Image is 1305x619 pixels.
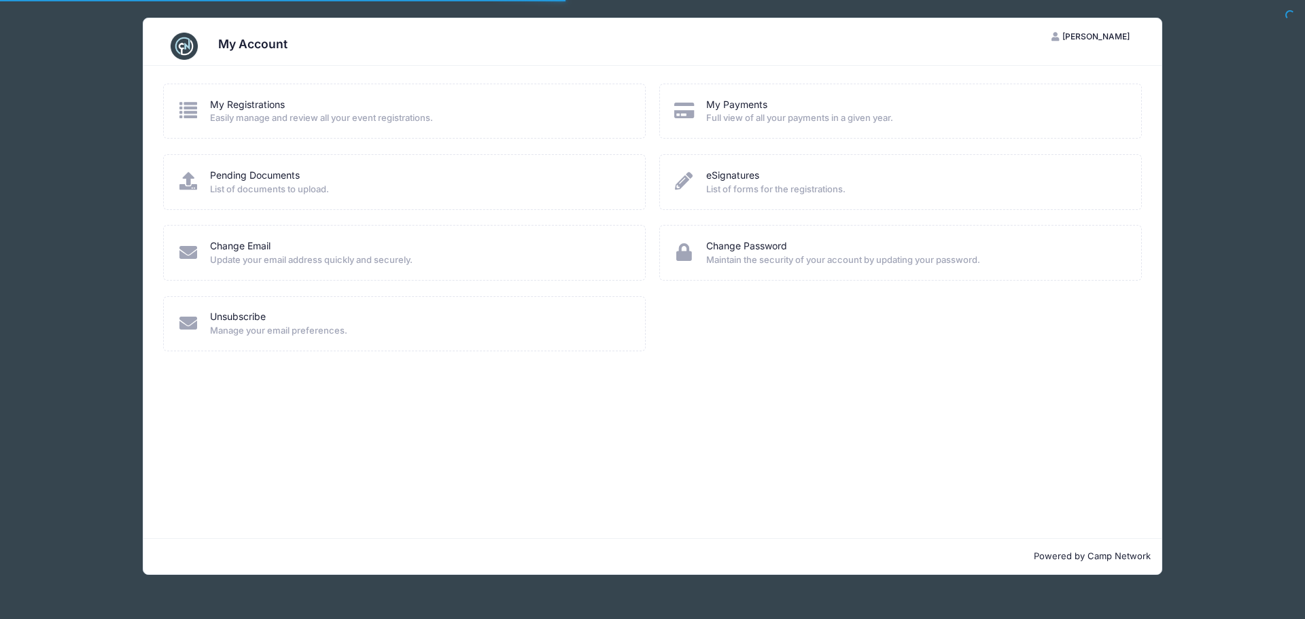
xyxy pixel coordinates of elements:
[171,33,198,60] img: CampNetwork
[706,111,1124,125] span: Full view of all your payments in a given year.
[210,253,627,267] span: Update your email address quickly and securely.
[1062,31,1130,41] span: [PERSON_NAME]
[706,239,787,253] a: Change Password
[706,169,759,183] a: eSignatures
[210,239,271,253] a: Change Email
[210,169,300,183] a: Pending Documents
[210,310,266,324] a: Unsubscribe
[706,253,1124,267] span: Maintain the security of your account by updating your password.
[1040,25,1142,48] button: [PERSON_NAME]
[210,111,627,125] span: Easily manage and review all your event registrations.
[154,550,1151,563] p: Powered by Camp Network
[706,183,1124,196] span: List of forms for the registrations.
[210,183,627,196] span: List of documents to upload.
[210,98,285,112] a: My Registrations
[210,324,627,338] span: Manage your email preferences.
[218,37,288,51] h3: My Account
[706,98,767,112] a: My Payments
